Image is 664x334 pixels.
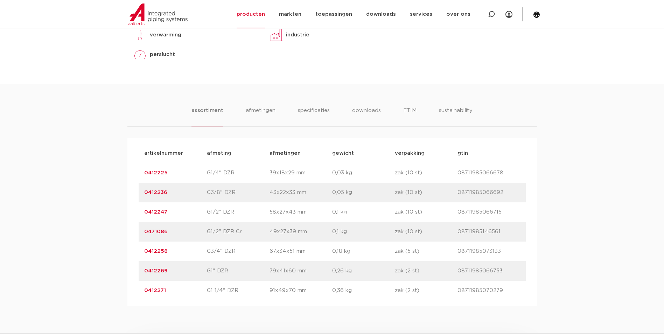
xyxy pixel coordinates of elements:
li: downloads [352,106,381,126]
a: 0412271 [144,288,166,293]
p: afmetingen [270,149,332,158]
a: 0412247 [144,209,167,215]
p: afmeting [207,149,270,158]
p: zak (2 st) [395,286,457,295]
p: zak (10 st) [395,228,457,236]
p: 0,03 kg [332,169,395,177]
p: verwarming [150,31,181,39]
p: 91x49x70 mm [270,286,332,295]
p: zak (2 st) [395,267,457,275]
p: 43x22x33 mm [270,188,332,197]
p: 08711985066692 [457,188,520,197]
a: 0412258 [144,249,168,254]
p: verpakking [395,149,457,158]
li: afmetingen [246,106,275,126]
p: G1/4" DZR [207,169,270,177]
p: zak (10 st) [395,188,457,197]
p: G3/4" DZR [207,247,270,256]
p: 79x41x60 mm [270,267,332,275]
a: 0471086 [144,229,168,234]
p: industrie [286,31,309,39]
p: 08711985146561 [457,228,520,236]
p: 58x27x43 mm [270,208,332,216]
p: G1/2" DZR Cr [207,228,270,236]
a: 0412269 [144,268,168,273]
img: industrie [269,28,283,42]
p: zak (5 st) [395,247,457,256]
li: assortiment [191,106,223,126]
img: verwarming [133,28,147,42]
li: specificaties [298,106,330,126]
a: 0412236 [144,190,167,195]
p: 0,05 kg [332,188,395,197]
p: 39x18x29 mm [270,169,332,177]
p: 08711985070279 [457,286,520,295]
p: 08711985066678 [457,169,520,177]
img: perslucht [133,48,147,62]
p: 0,1 kg [332,208,395,216]
p: 0,1 kg [332,228,395,236]
li: sustainability [439,106,473,126]
p: perslucht [150,50,175,59]
p: 08711985073133 [457,247,520,256]
p: gtin [457,149,520,158]
p: zak (10 st) [395,169,457,177]
p: 08711985066715 [457,208,520,216]
p: 08711985066753 [457,267,520,275]
a: 0412225 [144,170,168,175]
p: 0,26 kg [332,267,395,275]
p: 67x34x51 mm [270,247,332,256]
p: G1/2" DZR [207,208,270,216]
p: G1 1/4" DZR [207,286,270,295]
p: 0,18 kg [332,247,395,256]
p: 0,36 kg [332,286,395,295]
p: gewicht [332,149,395,158]
p: 49x27x39 mm [270,228,332,236]
li: ETIM [403,106,417,126]
p: G3/8" DZR [207,188,270,197]
p: G1" DZR [207,267,270,275]
p: artikelnummer [144,149,207,158]
p: zak (10 st) [395,208,457,216]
